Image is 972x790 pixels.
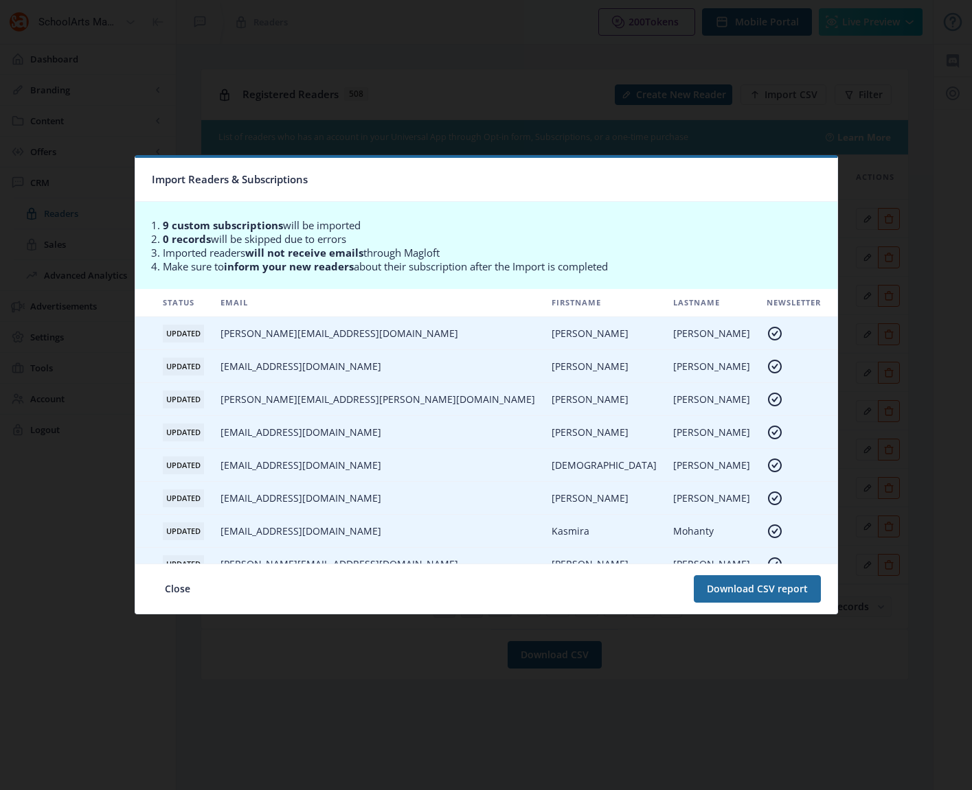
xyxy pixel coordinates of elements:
[758,289,829,317] th: newsletter
[673,458,750,472] span: [PERSON_NAME]
[552,491,629,504] span: [PERSON_NAME]
[163,325,204,342] span: UPDATED
[673,557,750,570] span: [PERSON_NAME]
[163,232,211,246] b: 0 records
[552,327,629,340] span: [PERSON_NAME]
[673,393,750,406] span: [PERSON_NAME]
[673,491,750,504] span: [PERSON_NAME]
[543,289,665,317] th: firstname
[221,458,381,472] span: [EMAIL_ADDRESS][DOMAIN_NAME]
[245,246,363,259] b: will not receive emails
[163,232,830,246] li: will be skipped due to errors
[163,218,830,232] li: will be imported
[163,555,204,573] span: UPDATED
[221,393,535,406] span: [PERSON_NAME][EMAIL_ADDRESS][PERSON_NAME][DOMAIN_NAME]
[552,557,629,570] span: [PERSON_NAME]
[673,426,750,439] span: [PERSON_NAME]
[673,327,750,340] span: [PERSON_NAME]
[552,524,589,537] span: Kasmira
[224,259,354,273] b: inform your new readers
[163,391,204,408] span: UPDATED
[163,246,830,259] li: Imported readers through Magloft
[163,218,283,232] b: 9 custom subscriptions
[221,557,458,570] span: [PERSON_NAME][EMAIL_ADDRESS][DOMAIN_NAME]
[155,289,212,317] th: Status
[152,575,203,603] button: Close
[221,360,381,373] span: [EMAIL_ADDRESS][DOMAIN_NAME]
[665,289,758,317] th: lastname
[552,393,629,406] span: [PERSON_NAME]
[221,327,458,340] span: [PERSON_NAME][EMAIL_ADDRESS][DOMAIN_NAME]
[135,158,837,202] nb-card-header: Import Readers & Subscriptions
[552,426,629,439] span: [PERSON_NAME]
[163,522,204,540] span: UPDATED
[694,575,821,603] button: Download CSV report
[221,524,381,537] span: [EMAIL_ADDRESS][DOMAIN_NAME]
[163,358,204,375] span: UPDATED
[673,524,714,537] span: Mohanty
[221,491,381,504] span: [EMAIL_ADDRESS][DOMAIN_NAME]
[552,360,629,373] span: [PERSON_NAME]
[163,456,204,474] span: UPDATED
[163,423,204,441] span: UPDATED
[163,259,830,273] li: Make sure to about their subscription after the Import is completed
[673,360,750,373] span: [PERSON_NAME]
[212,289,543,317] th: email
[221,426,381,439] span: [EMAIL_ADDRESS][DOMAIN_NAME]
[552,458,657,472] span: [DEMOGRAPHIC_DATA]
[829,289,918,317] th: mobileNumber
[163,489,204,507] span: UPDATED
